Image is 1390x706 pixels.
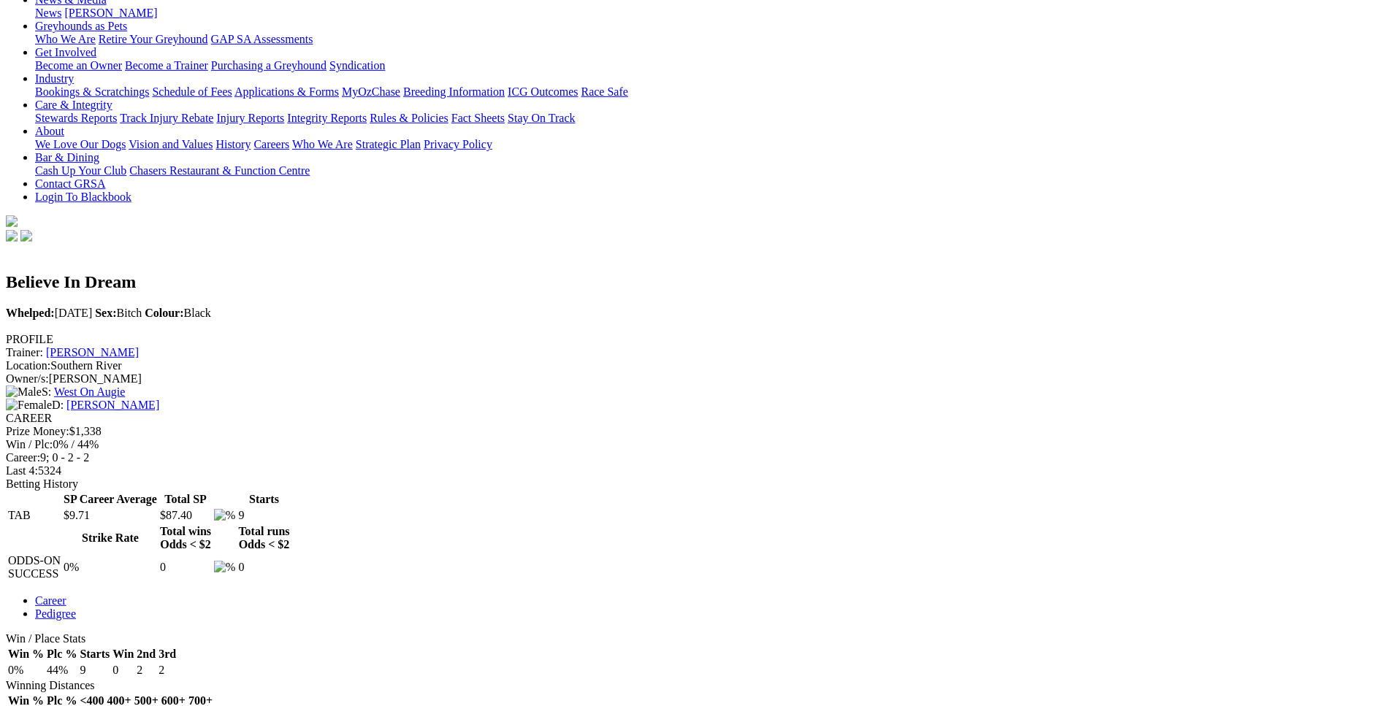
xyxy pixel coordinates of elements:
[6,679,1384,692] div: Winning Distances
[287,112,367,124] a: Integrity Reports
[129,138,213,150] a: Vision and Values
[99,33,208,45] a: Retire Your Greyhound
[237,492,290,507] th: Starts
[214,561,235,574] img: %
[35,112,1384,125] div: Care & Integrity
[6,333,1384,346] div: PROFILE
[6,451,40,464] span: Career:
[66,399,159,411] a: [PERSON_NAME]
[581,85,627,98] a: Race Safe
[211,59,327,72] a: Purchasing a Greyhound
[7,508,61,523] td: TAB
[6,464,38,477] span: Last 4:
[6,385,51,398] span: S:
[370,112,448,124] a: Rules & Policies
[237,553,290,581] td: 0
[35,164,126,177] a: Cash Up Your Club
[6,307,92,319] span: [DATE]
[63,492,158,507] th: SP Career Average
[159,492,212,507] th: Total SP
[6,359,1384,372] div: Southern River
[79,647,110,661] th: Starts
[6,477,1384,491] div: Betting History
[403,85,505,98] a: Breeding Information
[6,399,52,412] img: Female
[6,399,64,411] span: D:
[6,425,69,437] span: Prize Money:
[35,138,126,150] a: We Love Our Dogs
[7,663,45,678] td: 0%
[35,85,149,98] a: Bookings & Scratchings
[46,346,139,358] a: [PERSON_NAME]
[46,647,77,661] th: Plc %
[129,164,310,177] a: Chasers Restaurant & Function Centre
[95,307,142,319] span: Bitch
[35,7,1384,20] div: News & Media
[136,647,156,661] th: 2nd
[6,464,1384,477] div: 5324
[342,85,400,98] a: MyOzChase
[46,663,77,678] td: 44%
[35,112,117,124] a: Stewards Reports
[159,524,212,552] th: Total wins Odds < $2
[120,112,213,124] a: Track Injury Rebate
[158,663,177,678] td: 2
[159,508,212,523] td: $87.40
[35,85,1384,99] div: Industry
[20,230,32,242] img: twitter.svg
[329,59,385,72] a: Syndication
[158,647,177,661] th: 3rd
[451,112,505,124] a: Fact Sheets
[292,138,353,150] a: Who We Are
[6,412,1384,425] div: CAREER
[35,177,105,190] a: Contact GRSA
[237,508,290,523] td: 9
[79,663,110,678] td: 9
[152,85,232,98] a: Schedule of Fees
[6,451,1384,464] div: 9; 0 - 2 - 2
[35,59,1384,72] div: Get Involved
[6,372,49,385] span: Owner/s:
[35,7,61,19] a: News
[35,99,112,111] a: Care & Integrity
[6,346,43,358] span: Trainer:
[35,20,127,32] a: Greyhounds as Pets
[125,59,208,72] a: Become a Trainer
[6,425,1384,438] div: $1,338
[6,385,42,399] img: Male
[237,524,290,552] th: Total runs Odds < $2
[64,7,157,19] a: [PERSON_NAME]
[6,215,18,227] img: logo-grsa-white.png
[253,138,289,150] a: Careers
[63,524,158,552] th: Strike Rate
[63,553,158,581] td: 0%
[145,307,183,319] b: Colour:
[35,46,96,58] a: Get Involved
[6,272,1384,292] h2: Believe In Dream
[215,138,251,150] a: History
[6,632,1384,645] div: Win / Place Stats
[6,438,53,450] span: Win / Plc:
[234,85,339,98] a: Applications & Forms
[35,594,66,607] a: Career
[214,509,235,522] img: %
[6,438,1384,451] div: 0% / 44%
[7,553,61,581] td: ODDS-ON SUCCESS
[6,307,55,319] b: Whelped:
[6,230,18,242] img: facebook.svg
[63,508,158,523] td: $9.71
[211,33,313,45] a: GAP SA Assessments
[35,607,76,620] a: Pedigree
[145,307,211,319] span: Black
[424,138,492,150] a: Privacy Policy
[112,663,134,678] td: 0
[35,33,96,45] a: Who We Are
[95,307,116,319] b: Sex:
[6,372,1384,385] div: [PERSON_NAME]
[35,125,64,137] a: About
[508,85,578,98] a: ICG Outcomes
[35,191,131,203] a: Login To Blackbook
[35,164,1384,177] div: Bar & Dining
[136,663,156,678] td: 2
[7,647,45,661] th: Win %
